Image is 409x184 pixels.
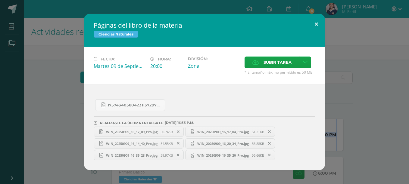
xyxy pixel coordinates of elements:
[94,31,138,38] span: Ciencias Naturales
[252,130,264,134] span: 51.21KB
[245,70,315,75] span: * El tamaño máximo permitido es 50 MB
[185,127,275,137] a: WIN_20250909_16_17_04_Pro.jpg 51.21KB
[185,150,275,160] a: WIN_20250909_16_35_20_Pro.jpg 56.66KB
[95,99,165,111] a: 17574340580423113729755887061151.jpg
[188,57,240,61] label: División:
[194,153,252,158] span: WIN_20250909_16_35_20_Pro.jpg
[94,127,184,137] a: WIN_20250909_16_17_09_Pro.jpg 50.74KB
[100,121,163,125] span: REALIZASTE LA ÚLTIMA ENTREGA EL
[103,141,161,146] span: WIN_20250909_16_14_40_Pro.jpg
[173,152,183,158] span: Remover entrega
[161,141,173,146] span: 54.55KB
[194,130,252,134] span: WIN_20250909_16_17_04_Pro.jpg
[173,128,183,135] span: Remover entrega
[264,128,275,135] span: Remover entrega
[158,57,171,61] span: Hora:
[94,150,184,160] a: WIN_20250909_16_35_23_Pro.jpg 59.97KB
[103,130,161,134] span: WIN_20250909_16_17_09_Pro.jpg
[161,153,173,158] span: 59.97KB
[101,57,115,61] span: Fecha:
[108,103,162,108] span: 17574340580423113729755887061151.jpg
[185,138,275,149] a: WIN_20250909_16_20_34_Pro.jpg 56.88KB
[150,63,183,69] div: 20:00
[264,140,275,147] span: Remover entrega
[188,63,240,69] div: Zona
[161,130,173,134] span: 50.74KB
[264,152,275,158] span: Remover entrega
[252,153,264,158] span: 56.66KB
[194,141,252,146] span: WIN_20250909_16_20_34_Pro.jpg
[94,138,184,149] a: WIN_20250909_16_14_40_Pro.jpg 54.55KB
[264,57,292,68] span: Subir tarea
[94,63,145,69] div: Martes 09 de Septiembre
[252,141,264,146] span: 56.88KB
[173,140,183,147] span: Remover entrega
[103,153,161,158] span: WIN_20250909_16_35_23_Pro.jpg
[94,21,315,29] h2: Páginas del libro de la materia
[308,14,325,34] button: Close (Esc)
